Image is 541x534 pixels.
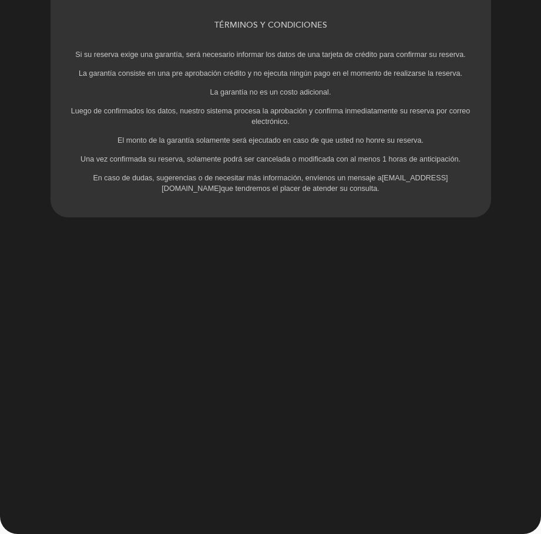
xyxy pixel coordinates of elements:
[65,155,476,165] p: Una vez confirmada su reserva, solamente podrá ser cancelada o modificada con al menos 1 horas de...
[65,88,476,98] p: La garantía no es un costo adicional.
[65,69,476,79] p: La garantía consiste en una pre aprobación crédito y no ejecuta ningún pago en el momento de real...
[65,50,476,61] p: Si su reserva exige una garantía, será necesario informar los datos de una tarjeta de crédito par...
[65,21,476,29] h3: TÉRMINOS Y CONDICIONES
[65,106,476,127] p: Luego de confirmados los datos, nuestro sistema procesa la aprobación y confirma inmediatamente s...
[65,173,476,194] p: En caso de dudas, sugerencias o de necesitar más información, envíenos un mensaje a que tendremos...
[65,136,476,146] p: El monto de la garantía solamente será ejecutado en caso de que usted no honre su reserva.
